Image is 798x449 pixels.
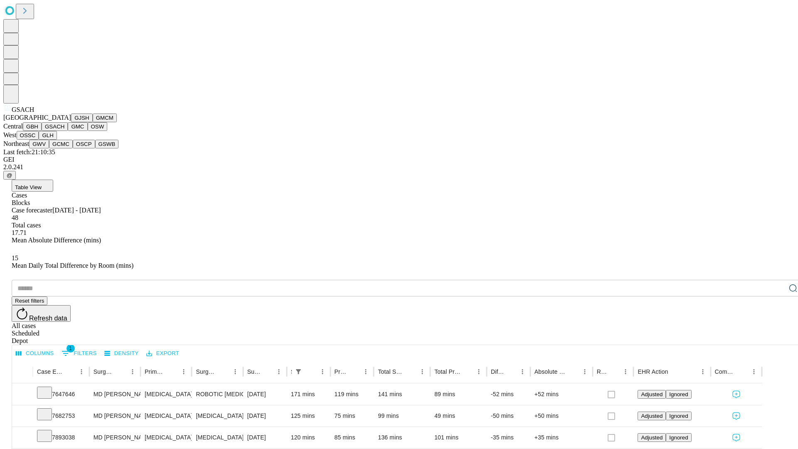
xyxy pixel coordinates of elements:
[641,413,663,419] span: Adjusted
[12,305,71,322] button: Refresh data
[291,384,326,405] div: 171 mins
[145,427,187,448] div: [MEDICAL_DATA]
[378,368,404,375] div: Total Scheduled Duration
[291,405,326,427] div: 125 mins
[748,366,760,377] button: Menu
[12,262,133,269] span: Mean Daily Total Difference by Room (mins)
[144,347,181,360] button: Export
[3,114,71,121] span: [GEOGRAPHIC_DATA]
[115,366,127,377] button: Sort
[534,384,589,405] div: +52 mins
[15,298,44,304] span: Reset filters
[491,368,504,375] div: Difference
[3,140,29,147] span: Northeast
[94,405,136,427] div: MD [PERSON_NAME] [PERSON_NAME] Md
[12,207,52,214] span: Case forecaster
[247,384,283,405] div: [DATE]
[12,222,41,229] span: Total cases
[669,434,688,441] span: Ignored
[620,366,631,377] button: Menu
[534,368,566,375] div: Absolute Difference
[317,366,328,377] button: Menu
[335,405,370,427] div: 75 mins
[641,434,663,441] span: Adjusted
[517,366,528,377] button: Menu
[12,180,53,192] button: Table View
[567,366,579,377] button: Sort
[3,131,17,138] span: West
[12,296,47,305] button: Reset filters
[14,347,56,360] button: Select columns
[360,366,372,377] button: Menu
[166,366,178,377] button: Sort
[638,390,666,399] button: Adjusted
[666,412,691,420] button: Ignored
[37,405,85,427] div: 7682753
[434,384,483,405] div: 89 mins
[534,405,589,427] div: +50 mins
[491,427,526,448] div: -35 mins
[378,384,426,405] div: 141 mins
[434,427,483,448] div: 101 mins
[247,405,283,427] div: [DATE]
[638,368,668,375] div: EHR Action
[669,391,688,397] span: Ignored
[3,171,16,180] button: @
[127,366,138,377] button: Menu
[638,412,666,420] button: Adjusted
[12,229,27,236] span: 17.71
[23,122,42,131] button: GBH
[641,391,663,397] span: Adjusted
[348,366,360,377] button: Sort
[491,384,526,405] div: -52 mins
[94,427,136,448] div: MD [PERSON_NAME] [PERSON_NAME] Md
[15,184,42,190] span: Table View
[3,163,795,171] div: 2.0.241
[12,106,34,113] span: GSACH
[669,413,688,419] span: Ignored
[145,384,187,405] div: [MEDICAL_DATA]
[68,122,87,131] button: GMC
[736,366,748,377] button: Sort
[59,347,99,360] button: Show filters
[291,427,326,448] div: 120 mins
[666,433,691,442] button: Ignored
[505,366,517,377] button: Sort
[37,427,85,448] div: 7893038
[3,156,795,163] div: GEI
[73,140,95,148] button: OSCP
[145,405,187,427] div: [MEDICAL_DATA]
[12,214,18,221] span: 48
[12,254,18,262] span: 15
[94,368,114,375] div: Surgeon Name
[52,207,101,214] span: [DATE] - [DATE]
[405,366,416,377] button: Sort
[196,427,239,448] div: [MEDICAL_DATA]
[71,113,93,122] button: GJSH
[666,390,691,399] button: Ignored
[49,140,73,148] button: GCMC
[145,368,165,375] div: Primary Service
[335,427,370,448] div: 85 mins
[94,384,136,405] div: MD [PERSON_NAME] [PERSON_NAME] Md
[247,427,283,448] div: [DATE]
[291,368,292,375] div: Scheduled In Room Duration
[178,366,190,377] button: Menu
[697,366,709,377] button: Menu
[638,433,666,442] button: Adjusted
[102,347,141,360] button: Density
[3,148,55,155] span: Last fetch: 21:10:35
[378,405,426,427] div: 99 mins
[3,123,23,130] span: Central
[39,131,57,140] button: GLH
[16,409,29,424] button: Expand
[335,384,370,405] div: 119 mins
[17,131,39,140] button: OSSC
[335,368,348,375] div: Predicted In Room Duration
[261,366,273,377] button: Sort
[461,366,473,377] button: Sort
[305,366,317,377] button: Sort
[218,366,229,377] button: Sort
[196,405,239,427] div: [MEDICAL_DATA]
[247,368,261,375] div: Surgery Date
